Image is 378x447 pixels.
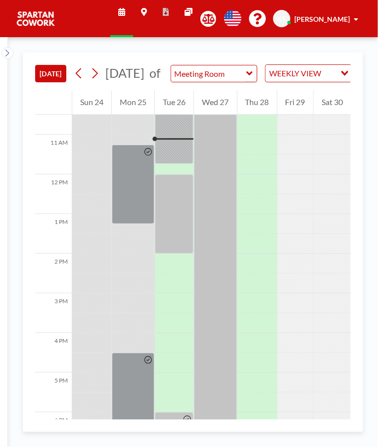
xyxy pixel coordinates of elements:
[35,174,72,214] div: 12 PM
[35,214,72,254] div: 1 PM
[35,373,72,412] div: 5 PM
[194,90,236,115] div: Wed 27
[35,95,72,135] div: 10 AM
[314,90,351,115] div: Sat 30
[155,90,193,115] div: Tue 26
[325,67,335,80] input: Search for option
[278,90,313,115] div: Fri 29
[278,14,286,23] span: KS
[268,67,324,80] span: WEEKLY VIEW
[35,293,72,333] div: 3 PM
[35,254,72,293] div: 2 PM
[237,90,277,115] div: Thu 28
[112,90,154,115] div: Mon 25
[171,65,247,82] input: Meeting Room
[294,15,350,23] span: [PERSON_NAME]
[35,65,66,82] button: [DATE]
[105,65,144,80] span: [DATE]
[149,65,160,81] span: of
[35,135,72,174] div: 11 AM
[72,90,111,115] div: Sun 24
[266,65,351,82] div: Search for option
[16,9,55,29] img: organization-logo
[35,333,72,373] div: 4 PM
